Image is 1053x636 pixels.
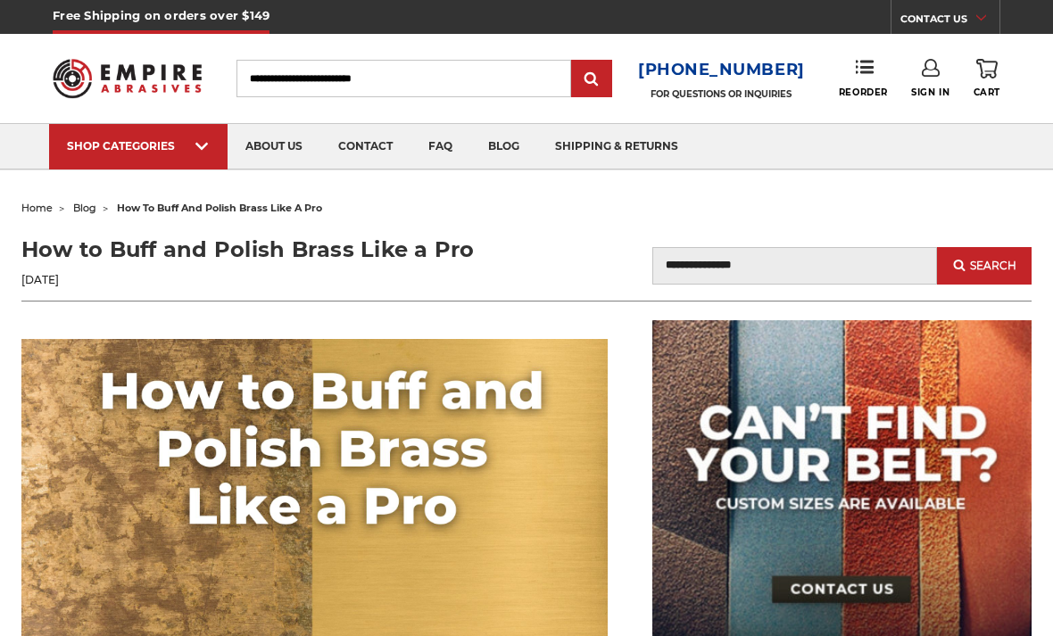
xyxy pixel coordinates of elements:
[937,247,1032,285] button: Search
[117,202,322,214] span: how to buff and polish brass like a pro
[228,124,320,169] a: about us
[67,139,210,153] div: SHOP CATEGORIES
[970,260,1016,272] span: Search
[410,124,470,169] a: faq
[900,9,999,34] a: CONTACT US
[21,234,514,266] h1: How to Buff and Polish Brass Like a Pro
[21,202,53,214] a: home
[638,88,805,100] p: FOR QUESTIONS OR INQUIRIES
[974,59,1000,98] a: Cart
[839,59,888,97] a: Reorder
[839,87,888,98] span: Reorder
[911,87,949,98] span: Sign In
[21,272,514,288] p: [DATE]
[974,87,1000,98] span: Cart
[320,124,410,169] a: contact
[638,57,805,83] a: [PHONE_NUMBER]
[574,62,609,97] input: Submit
[73,202,96,214] a: blog
[53,49,202,107] img: Empire Abrasives
[537,124,696,169] a: shipping & returns
[470,124,537,169] a: blog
